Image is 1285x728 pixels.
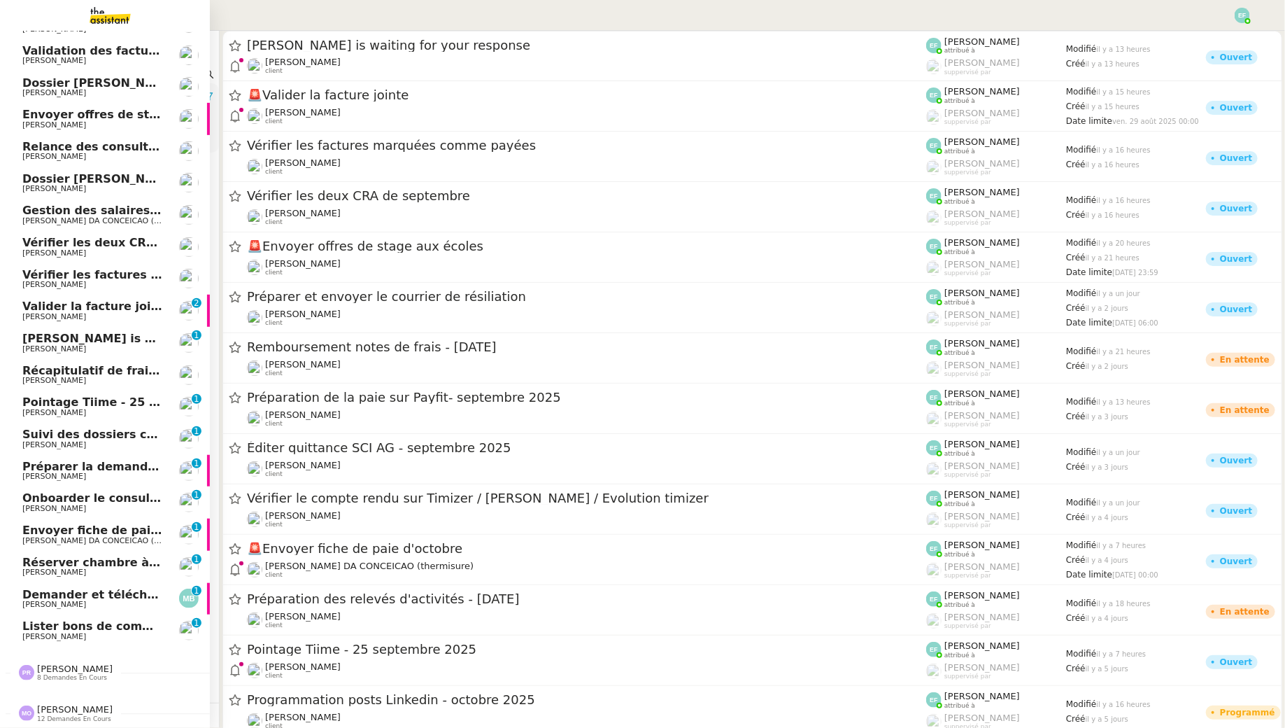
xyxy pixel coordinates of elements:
[247,359,926,377] app-user-detailed-label: client
[944,521,991,529] span: suppervisé par
[1066,318,1112,328] span: Date limite
[247,360,262,376] img: users%2Fx9OnqzEMlAUNG38rkK8jkyzjKjJ3%2Favatar%2F1516609952611.jpeg
[265,67,283,75] span: client
[247,139,926,152] span: Vérifier les factures marquées comme payées
[1086,103,1140,111] span: il y a 15 heures
[179,493,199,512] img: users%2FSg6jQljroSUGpSfKFUOPmUmNaZ23%2Favatar%2FUntitled.png
[22,428,207,441] span: Suivi des dossiers complexes
[194,490,199,503] p: 1
[194,426,199,439] p: 1
[1220,104,1252,112] div: Ouvert
[944,237,1020,248] span: [PERSON_NAME]
[944,320,991,328] span: suppervisé par
[1066,145,1097,155] span: Modifié
[944,288,1020,298] span: [PERSON_NAME]
[22,312,86,321] span: [PERSON_NAME]
[265,57,341,67] span: [PERSON_NAME]
[926,57,1066,76] app-user-label: suppervisé par
[247,89,926,101] span: Valider la facture jointe
[944,57,1020,68] span: [PERSON_NAME]
[247,57,926,75] app-user-detailed-label: client
[944,410,1020,421] span: [PERSON_NAME]
[194,394,199,407] p: 1
[944,612,1020,622] span: [PERSON_NAME]
[247,260,262,275] img: users%2Fx9OnqzEMlAUNG38rkK8jkyzjKjJ3%2Favatar%2F1516609952611.jpeg
[247,341,926,353] span: Remboursement notes de frais - [DATE]
[247,108,262,124] img: users%2FSg6jQljroSUGpSfKFUOPmUmNaZ23%2Favatar%2FUntitled.png
[247,209,262,225] img: users%2FSg6jQljroSUGpSfKFUOPmUmNaZ23%2Favatar%2FUntitled.png
[944,439,1020,449] span: [PERSON_NAME]
[194,458,199,471] p: 1
[265,208,341,218] span: [PERSON_NAME]
[265,258,341,269] span: [PERSON_NAME]
[192,522,201,532] nz-badge-sup: 1
[247,611,926,629] app-user-detailed-label: client
[944,219,991,227] span: suppervisé par
[179,397,199,416] img: users%2Fx9OnqzEMlAUNG38rkK8jkyzjKjJ3%2Favatar%2F1516609952611.jpeg
[1066,116,1112,126] span: Date limite
[22,108,243,121] span: Envoyer offres de stage aux écoles
[926,86,1066,104] app-user-label: attribué à
[1066,87,1097,97] span: Modifié
[192,586,201,596] nz-badge-sup: 1
[22,56,86,65] span: [PERSON_NAME]
[247,391,926,404] span: Préparation de la paie sur Payfit- septembre 2025
[926,338,1066,356] app-user-label: attribué à
[179,557,199,577] img: users%2FfjlNmCTkLiVoA3HQjY3GA5JXGxb2%2Favatar%2Fstarofservice_97480retdsc0392.png
[944,400,975,407] span: attribué à
[1112,319,1158,327] span: [DATE] 06:00
[247,258,926,276] app-user-detailed-label: client
[944,97,975,105] span: attribué à
[926,511,1066,529] app-user-label: suppervisé par
[926,612,1066,630] app-user-label: suppervisé par
[1220,255,1252,263] div: Ouvert
[944,269,991,277] span: suppervisé par
[1086,514,1128,521] span: il y a 4 jours
[265,319,283,327] span: client
[22,408,86,417] span: [PERSON_NAME]
[926,288,1066,306] app-user-label: attribué à
[265,168,283,176] span: client
[1220,507,1252,515] div: Ouvert
[192,426,201,436] nz-badge-sup: 1
[22,204,265,217] span: Gestion des salaires - septembre 2025
[926,591,942,607] img: svg
[22,44,329,57] span: Validation des factures consultants - juillet 2025
[944,338,1020,349] span: [PERSON_NAME]
[926,260,942,276] img: users%2FyQfMwtYgTqhRP2YHWHmG2s2LYaD3%2Favatar%2Fprofile-pic.png
[22,588,334,601] span: Demander et télécharger les factures pour Qonto
[1066,412,1086,421] span: Créé
[1066,598,1097,608] span: Modifié
[22,395,252,409] span: Pointage Tiime - 25 septembre 2025
[926,289,942,304] img: svg
[192,458,201,468] nz-badge-sup: 1
[22,556,349,569] span: Réserver chambre à [GEOGRAPHIC_DATA] // WESTIN
[1086,304,1128,312] span: il y a 2 jours
[22,376,86,385] span: [PERSON_NAME]
[179,301,199,321] img: users%2FSg6jQljroSUGpSfKFUOPmUmNaZ23%2Favatar%2FUntitled.png
[926,412,942,427] img: users%2FyQfMwtYgTqhRP2YHWHmG2s2LYaD3%2Favatar%2Fprofile-pic.png
[247,290,926,303] span: Préparer et envoyer le courrier de résiliation
[926,339,942,355] img: svg
[265,470,283,478] span: client
[247,411,262,426] img: users%2Fs5ZqnzCQbyga4sPIHudugV6EOYh1%2Favatar%2Ff6a106e3-17a7-4927-8ddd-d7dea5208869
[1097,88,1151,96] span: il y a 15 heures
[926,390,942,405] img: svg
[22,491,284,505] span: Onboarder le consultant [PERSON_NAME]
[926,109,942,125] img: users%2FyQfMwtYgTqhRP2YHWHmG2s2LYaD3%2Favatar%2Fprofile-pic.png
[926,361,942,377] img: users%2FyQfMwtYgTqhRP2YHWHmG2s2LYaD3%2Favatar%2Fprofile-pic.png
[1220,204,1252,213] div: Ouvert
[22,184,86,193] span: [PERSON_NAME]
[944,590,1020,601] span: [PERSON_NAME]
[944,489,1020,500] span: [PERSON_NAME]
[926,590,1066,608] app-user-label: attribué à
[265,460,341,470] span: [PERSON_NAME]
[22,568,86,577] span: [PERSON_NAME]
[22,76,178,90] span: Dossier [PERSON_NAME]
[1066,462,1086,472] span: Créé
[247,562,262,577] img: users%2FhitvUqURzfdVsA8TDJwjiRfjLnH2%2Favatar%2Flogo-thermisure.png
[194,522,199,535] p: 1
[1086,363,1128,370] span: il y a 2 jours
[926,512,942,528] img: users%2FyQfMwtYgTqhRP2YHWHmG2s2LYaD3%2Favatar%2Fprofile-pic.png
[926,209,1066,227] app-user-label: suppervisé par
